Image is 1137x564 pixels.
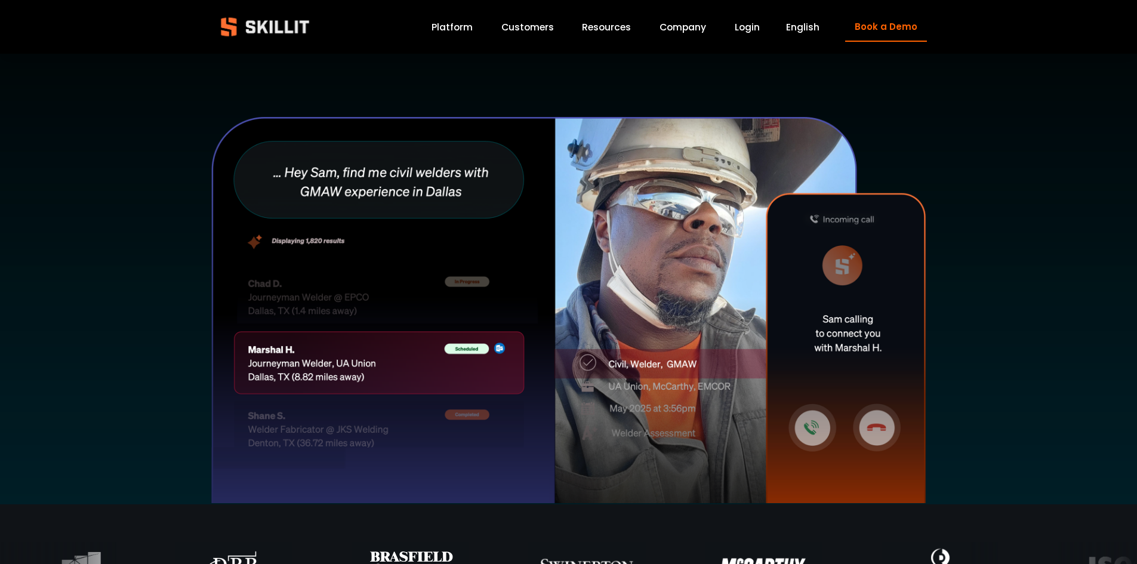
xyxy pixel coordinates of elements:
[432,19,473,35] a: Platform
[582,19,631,35] a: folder dropdown
[660,19,706,35] a: Company
[211,9,319,45] img: Skillit
[845,13,926,42] a: Book a Demo
[501,19,554,35] a: Customers
[526,40,611,52] a: Looking for work? >
[786,20,819,34] span: English
[582,20,631,34] span: Resources
[786,19,819,35] div: language picker
[735,19,760,35] a: Login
